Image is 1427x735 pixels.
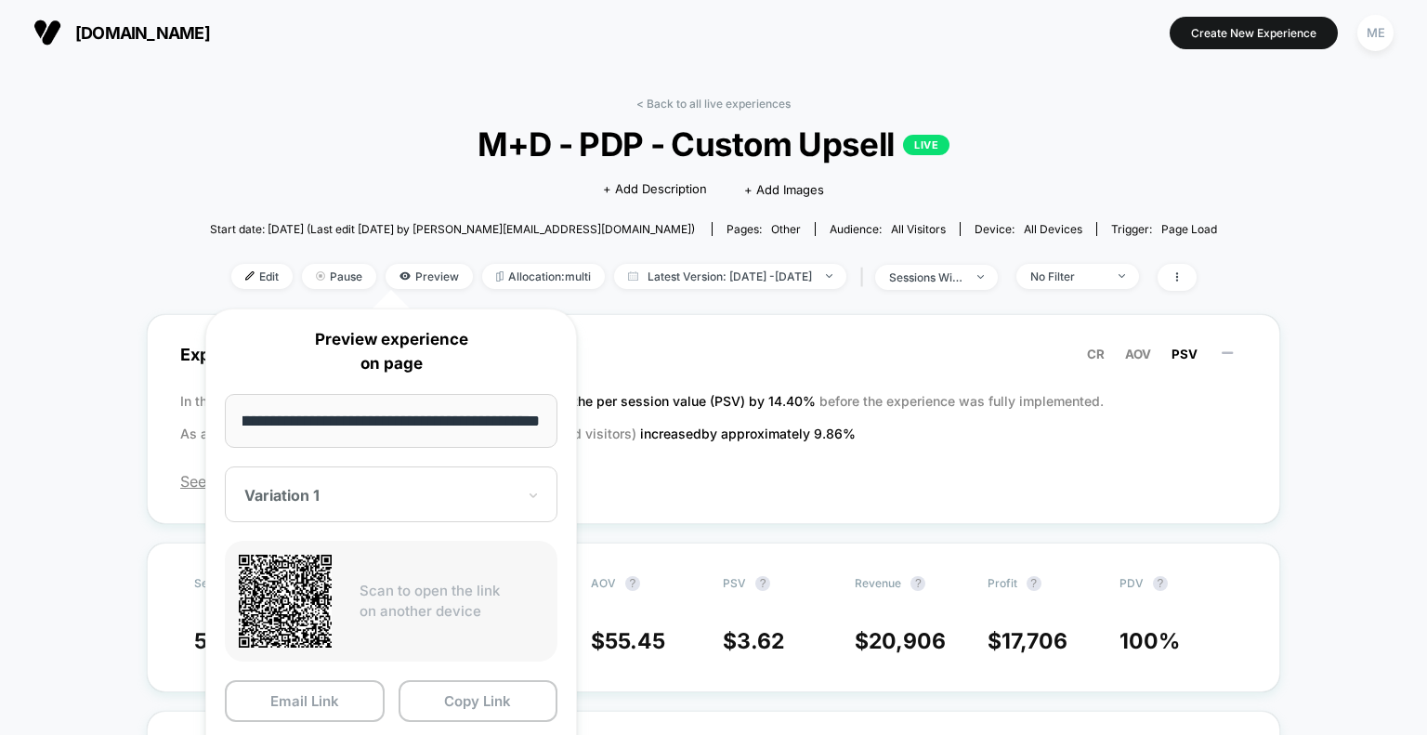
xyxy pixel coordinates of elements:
[1111,222,1217,236] div: Trigger:
[856,264,875,291] span: |
[640,426,856,441] span: increased by approximately 9.86 %
[830,222,946,236] div: Audience:
[855,628,946,654] span: $
[1119,576,1144,590] span: PDV
[231,264,293,289] span: Edit
[755,576,770,591] button: ?
[869,628,946,654] span: 20,906
[605,628,665,654] span: 55.45
[245,271,255,281] img: edit
[1002,628,1067,654] span: 17,706
[889,270,963,284] div: sessions with impression
[903,135,949,155] p: LIVE
[891,222,946,236] span: All Visitors
[1161,222,1217,236] span: Page Load
[28,18,216,47] button: [DOMAIN_NAME]
[826,274,832,278] img: end
[988,576,1017,590] span: Profit
[1153,576,1168,591] button: ?
[1166,346,1203,362] button: PSV
[33,19,61,46] img: Visually logo
[1024,222,1082,236] span: all devices
[225,328,557,375] p: Preview experience on page
[180,472,1247,491] span: See the latest version of the report
[1357,15,1394,51] div: ME
[1119,274,1125,278] img: end
[1352,14,1399,52] button: ME
[316,271,325,281] img: end
[910,576,925,591] button: ?
[744,182,824,197] span: + Add Images
[1119,346,1157,362] button: AOV
[591,576,616,590] span: AOV
[386,264,473,289] span: Preview
[260,125,1166,164] span: M+D - PDP - Custom Upsell
[603,180,707,199] span: + Add Description
[625,576,640,591] button: ?
[482,264,605,289] span: Allocation: multi
[1027,576,1041,591] button: ?
[727,222,801,236] div: Pages:
[1172,347,1198,361] span: PSV
[225,680,385,722] button: Email Link
[405,393,819,409] span: the new variation increased the per session value (PSV) by 14.40 %
[988,628,1067,654] span: $
[1170,17,1338,49] button: Create New Experience
[723,576,746,590] span: PSV
[75,23,210,43] span: [DOMAIN_NAME]
[614,264,846,289] span: Latest Version: [DATE] - [DATE]
[399,680,558,722] button: Copy Link
[210,222,695,236] span: Start date: [DATE] (Last edit [DATE] by [PERSON_NAME][EMAIL_ADDRESS][DOMAIN_NAME])
[1081,346,1110,362] button: CR
[737,628,784,654] span: 3.62
[723,628,784,654] span: $
[771,222,801,236] span: other
[1087,347,1105,361] span: CR
[360,581,543,623] p: Scan to open the link on another device
[1119,628,1180,654] span: 100 %
[180,385,1247,450] p: In the latest A/B test (run for 7 days), before the experience was fully implemented. As a result...
[1030,269,1105,283] div: No Filter
[628,271,638,281] img: calendar
[960,222,1096,236] span: Device:
[636,97,791,111] a: < Back to all live experiences
[977,275,984,279] img: end
[1125,347,1151,361] span: AOV
[302,264,376,289] span: Pause
[180,334,1247,375] span: Experience Summary (Per Session Value)
[855,576,901,590] span: Revenue
[496,271,504,282] img: rebalance
[591,628,665,654] span: $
